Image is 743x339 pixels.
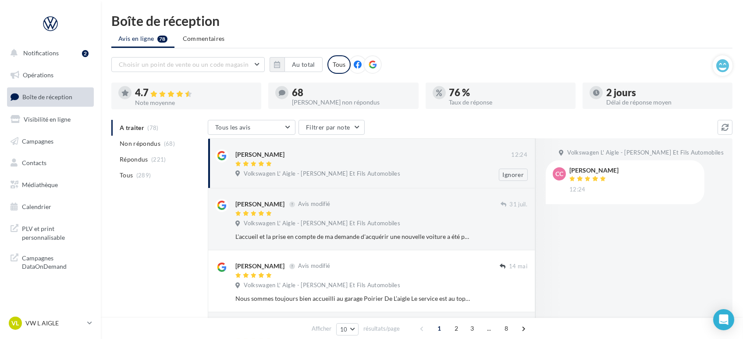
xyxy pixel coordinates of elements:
span: Avis modifié [298,201,330,208]
a: Opérations [5,66,96,84]
div: Tous [327,55,351,74]
div: Open Intercom Messenger [713,309,734,330]
span: Tous [120,171,133,180]
span: Commentaires [183,35,225,42]
span: Opérations [23,71,53,79]
span: Répondus [120,155,148,164]
span: CC [555,169,563,178]
button: Filtrer par note [299,120,365,135]
div: [PERSON_NAME] [569,167,619,173]
p: VW L AIGLE [25,319,84,328]
span: Calendrier [22,203,51,210]
span: Visibilité en ligne [24,115,71,123]
a: Campagnes DataOnDemand [5,249,96,274]
button: 10 [336,323,359,335]
span: 10 [340,326,348,333]
div: Note moyenne [135,100,254,106]
span: ... [482,321,496,335]
span: Médiathèque [22,181,58,188]
div: 4.7 [135,88,254,98]
span: Volkswagen L' Aigle - [PERSON_NAME] Et Fils Automobiles [244,220,400,227]
span: VL [12,319,19,328]
span: Volkswagen L' Aigle - [PERSON_NAME] Et Fils Automobiles [567,149,724,157]
span: (289) [136,172,151,179]
span: 12:24 [511,151,527,159]
div: [PERSON_NAME] [235,150,284,159]
span: 2 [449,321,463,335]
div: 2 jours [606,88,725,97]
span: résultats/page [363,325,400,333]
span: 1 [432,321,446,335]
a: Médiathèque [5,176,96,194]
span: Contacts [22,159,46,166]
span: Tous les avis [215,123,251,131]
span: (68) [164,140,175,147]
button: Au total [284,57,323,72]
span: PLV et print personnalisable [22,223,90,242]
button: Au total [270,57,323,72]
a: PLV et print personnalisable [5,219,96,245]
a: VL VW L AIGLE [7,315,94,332]
div: [PERSON_NAME] non répondus [292,99,411,105]
span: Volkswagen L' Aigle - [PERSON_NAME] Et Fils Automobiles [244,281,400,289]
span: 14 mai [509,263,527,270]
button: Tous les avis [208,120,295,135]
div: Nous sommes toujours bien accueilli au garage Poirier De L’aigle Le service est au top Fidèle dep... [235,294,470,303]
span: Avis modifié [298,263,330,270]
span: 3 [465,321,479,335]
div: [PERSON_NAME] [235,262,284,270]
a: Contacts [5,154,96,172]
span: Volkswagen L' Aigle - [PERSON_NAME] Et Fils Automobiles [244,170,400,178]
span: 8 [499,321,513,335]
div: Taux de réponse [449,99,569,105]
span: 12:24 [569,186,586,194]
span: 31 juil. [509,201,527,209]
span: Afficher [312,325,331,333]
button: Choisir un point de vente ou un code magasin [111,57,265,72]
div: 68 [292,88,411,97]
span: Campagnes DataOnDemand [22,252,90,271]
span: Non répondus [120,139,160,148]
div: Délai de réponse moyen [606,99,725,105]
div: L'accueil et la prise en compte de ma demande d'acquérir une nouvelle voiture a été particulièrem... [235,232,470,241]
a: Visibilité en ligne [5,110,96,129]
span: Notifications [23,49,59,57]
a: Calendrier [5,198,96,216]
button: Notifications 2 [5,44,92,62]
a: Boîte de réception [5,87,96,106]
div: [PERSON_NAME] [235,200,284,209]
a: Campagnes [5,132,96,151]
span: Campagnes [22,137,53,144]
button: Ignorer [499,169,528,181]
span: Boîte de réception [22,93,72,101]
span: Choisir un point de vente ou un code magasin [119,61,249,68]
div: Boîte de réception [111,14,732,27]
div: 2 [82,50,89,57]
div: 76 % [449,88,569,97]
span: (221) [151,156,166,163]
